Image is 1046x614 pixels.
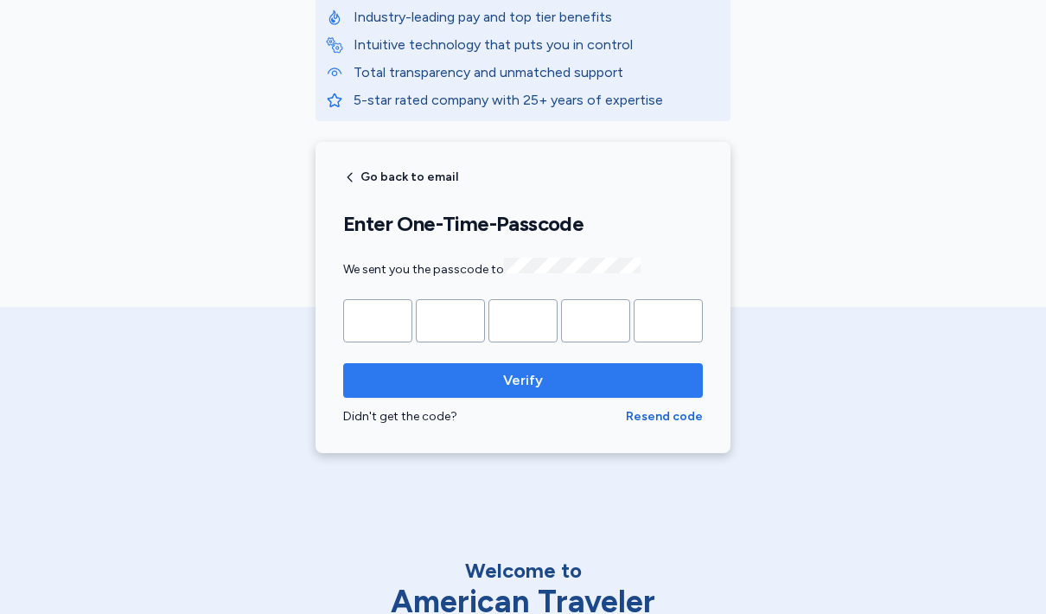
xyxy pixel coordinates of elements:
[354,7,720,28] p: Industry-leading pay and top tier benefits
[354,90,720,111] p: 5-star rated company with 25+ years of expertise
[343,299,412,342] input: Please enter OTP character 1
[488,299,558,342] input: Please enter OTP character 3
[341,557,705,585] div: Welcome to
[354,35,720,55] p: Intuitive technology that puts you in control
[561,299,630,342] input: Please enter OTP character 4
[360,171,458,183] span: Go back to email
[343,170,458,184] button: Go back to email
[354,62,720,83] p: Total transparency and unmatched support
[626,408,703,425] button: Resend code
[634,299,703,342] input: Please enter OTP character 5
[343,363,703,398] button: Verify
[503,370,543,391] span: Verify
[416,299,485,342] input: Please enter OTP character 2
[343,408,626,425] div: Didn't get the code?
[343,262,641,277] span: We sent you the passcode to
[343,211,703,237] h1: Enter One-Time-Passcode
